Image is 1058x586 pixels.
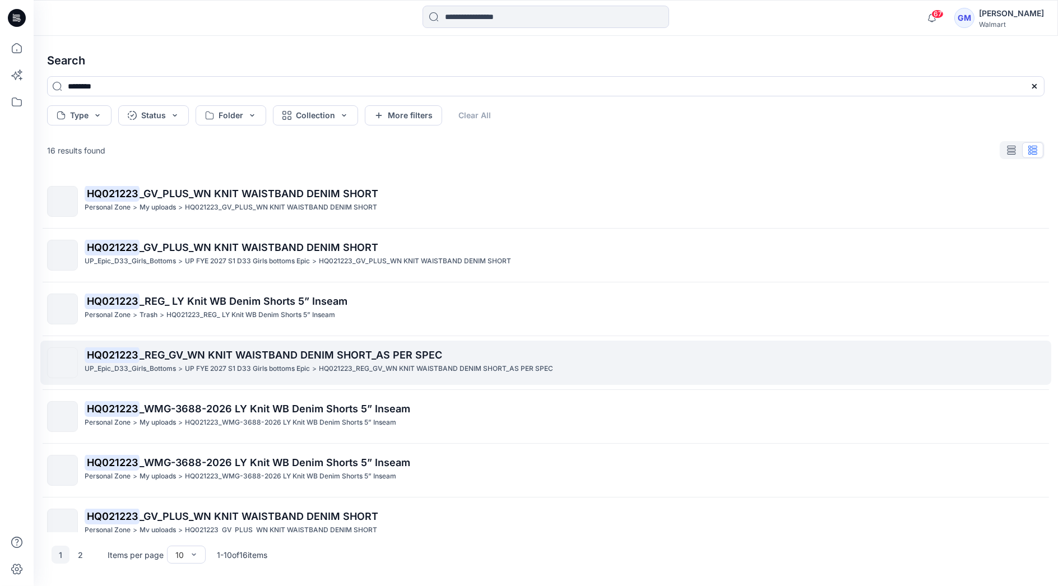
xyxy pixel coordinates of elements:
[85,239,140,255] mark: HQ021223
[178,417,183,429] p: >
[85,255,176,267] p: UP_Epic_D33_Girls_Bottoms
[38,45,1054,76] h4: Search
[273,105,358,125] button: Collection
[178,202,183,213] p: >
[185,255,310,267] p: UP FYE 2027 S1 D33 Girls bottoms Epic
[85,417,131,429] p: Personal Zone
[319,363,553,375] p: HQ021223_REG_GV_WN KNIT WAISTBAND DENIM SHORT_AS PER SPEC
[140,202,176,213] p: My uploads
[133,471,137,482] p: >
[133,417,137,429] p: >
[40,341,1051,385] a: HQ021223_REG_GV_WN KNIT WAISTBAND DENIM SHORT_AS PER SPECUP_Epic_D33_Girls_Bottoms>UP FYE 2027 S1...
[954,8,975,28] div: GM
[140,510,378,522] span: _GV_PLUS_WN KNIT WAISTBAND DENIM SHORT
[931,10,944,18] span: 67
[365,105,442,125] button: More filters
[140,524,176,536] p: My uploads
[118,105,189,125] button: Status
[85,202,131,213] p: Personal Zone
[185,471,396,482] p: HQ021223_WMG-3688-2026 LY Knit WB Denim Shorts 5” Inseam
[133,309,137,321] p: >
[178,363,183,375] p: >
[140,403,410,415] span: _WMG-3688-2026 LY Knit WB Denim Shorts 5” Inseam
[185,524,377,536] p: HQ021223_GV_PLUS_WN KNIT WAISTBAND DENIM SHORT
[40,448,1051,492] a: HQ021223_WMG-3688-2026 LY Knit WB Denim Shorts 5” InseamPersonal Zone>My uploads>HQ021223_WMG-368...
[178,255,183,267] p: >
[140,417,176,429] p: My uploads
[133,202,137,213] p: >
[979,20,1044,29] div: Walmart
[85,363,176,375] p: UP_Epic_D33_Girls_Bottoms
[160,309,164,321] p: >
[85,454,140,470] mark: HQ021223
[312,363,317,375] p: >
[140,295,347,307] span: _REG_ LY Knit WB Denim Shorts 5” Inseam
[40,287,1051,331] a: HQ021223_REG_ LY Knit WB Denim Shorts 5” InseamPersonal Zone>Trash>HQ021223_REG_ LY Knit WB Denim...
[319,255,511,267] p: HQ021223_GV_PLUS_WN KNIT WAISTBAND DENIM SHORT
[140,188,378,199] span: _GV_PLUS_WN KNIT WAISTBAND DENIM SHORT
[108,549,164,561] p: Items per page
[312,255,317,267] p: >
[85,508,140,524] mark: HQ021223
[40,233,1051,277] a: HQ021223_GV_PLUS_WN KNIT WAISTBAND DENIM SHORTUP_Epic_D33_Girls_Bottoms>UP FYE 2027 S1 D33 Girls ...
[40,179,1051,224] a: HQ021223_GV_PLUS_WN KNIT WAISTBAND DENIM SHORTPersonal Zone>My uploads>HQ021223_GV_PLUS_WN KNIT W...
[196,105,266,125] button: Folder
[85,309,131,321] p: Personal Zone
[140,241,378,253] span: _GV_PLUS_WN KNIT WAISTBAND DENIM SHORT
[133,524,137,536] p: >
[979,7,1044,20] div: [PERSON_NAME]
[85,524,131,536] p: Personal Zone
[85,185,140,201] mark: HQ021223
[185,417,396,429] p: HQ021223_WMG-3688-2026 LY Knit WB Denim Shorts 5” Inseam
[72,546,90,564] button: 2
[85,471,131,482] p: Personal Zone
[85,347,140,362] mark: HQ021223
[178,524,183,536] p: >
[217,549,267,561] p: 1 - 10 of 16 items
[166,309,335,321] p: HQ021223_REG_ LY Knit WB Denim Shorts 5” Inseam
[85,401,140,416] mark: HQ021223
[140,471,176,482] p: My uploads
[140,349,442,361] span: _REG_GV_WN KNIT WAISTBAND DENIM SHORT_AS PER SPEC
[40,394,1051,439] a: HQ021223_WMG-3688-2026 LY Knit WB Denim Shorts 5” InseamPersonal Zone>My uploads>HQ021223_WMG-368...
[185,363,310,375] p: UP FYE 2027 S1 D33 Girls bottoms Epic
[47,105,112,125] button: Type
[47,145,105,156] p: 16 results found
[140,457,410,468] span: _WMG-3688-2026 LY Knit WB Denim Shorts 5” Inseam
[52,546,69,564] button: 1
[85,293,140,309] mark: HQ021223
[178,471,183,482] p: >
[140,309,157,321] p: Trash
[40,502,1051,546] a: HQ021223_GV_PLUS_WN KNIT WAISTBAND DENIM SHORTPersonal Zone>My uploads>HQ021223_GV_PLUS_WN KNIT W...
[185,202,377,213] p: HQ021223_GV_PLUS_WN KNIT WAISTBAND DENIM SHORT
[175,549,184,561] div: 10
